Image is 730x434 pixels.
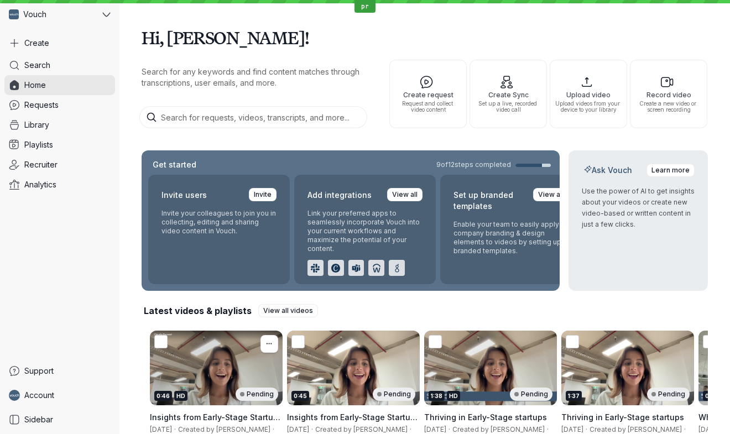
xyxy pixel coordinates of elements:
[630,60,707,128] button: Record videoCreate a new video or screen recording
[555,91,622,98] span: Upload video
[307,188,372,202] h2: Add integrations
[287,412,418,433] span: Insights from Early-Stage Startup Life
[436,160,511,169] span: 9 of 12 steps completed
[4,115,115,135] a: Library
[436,160,551,169] a: 9of12steps completed
[582,165,634,176] h2: Ask Vouch
[651,165,690,176] span: Learn more
[24,414,53,425] span: Sidebar
[150,412,280,433] span: Insights from Early-Stage Startup Life - Edit
[4,75,115,95] a: Home
[561,412,694,423] h3: Thriving in Early-Stage startups
[424,412,557,423] h3: Thriving in Early-Stage startups
[538,189,564,200] span: View all
[470,60,547,128] button: Create SyncSet up a live, recorded video call
[24,80,46,91] span: Home
[161,188,207,202] h2: Invite users
[24,159,58,170] span: Recruiter
[452,425,545,433] span: Created by [PERSON_NAME]
[394,101,462,113] span: Request and collect video content
[24,390,54,401] span: Account
[682,425,688,434] span: ·
[698,425,721,433] span: [DATE]
[590,425,682,433] span: Created by [PERSON_NAME]
[394,91,462,98] span: Create request
[258,304,318,317] a: View all videos
[387,188,423,201] a: View all
[287,425,309,433] span: [DATE]
[9,9,19,19] img: Vouch avatar
[4,135,115,155] a: Playlists
[561,412,684,422] span: Thriving in Early-Stage startups
[408,425,414,434] span: ·
[424,425,446,433] span: [DATE]
[24,38,49,49] span: Create
[533,188,569,201] a: View all
[4,33,115,53] button: Create
[24,179,56,190] span: Analytics
[4,175,115,195] a: Analytics
[4,361,115,381] a: Support
[373,388,415,401] div: Pending
[389,60,467,128] button: Create requestRequest and collect video content
[254,189,272,200] span: Invite
[150,412,283,423] h3: Insights from Early-Stage Startup Life - Edit
[635,91,702,98] span: Record video
[236,388,278,401] div: Pending
[510,388,552,401] div: Pending
[144,305,252,317] h2: Latest videos & playlists
[150,425,172,433] span: [DATE]
[392,189,418,200] span: View all
[174,391,187,401] div: HD
[474,101,542,113] span: Set up a live, recorded video call
[4,4,100,24] div: Vouch
[24,119,49,130] span: Library
[4,95,115,115] a: Requests
[291,391,309,401] div: 0:45
[249,188,277,201] a: Invite
[154,391,172,401] div: 0:46
[142,22,708,53] h1: Hi, [PERSON_NAME]!
[139,106,367,128] input: Search for requests, videos, transcripts, and more...
[263,305,313,316] span: View all videos
[309,425,315,434] span: ·
[583,425,590,434] span: ·
[4,4,115,24] button: Vouch avatarVouch
[561,425,583,433] span: [DATE]
[703,391,721,401] div: 0:50
[474,91,542,98] span: Create Sync
[447,391,460,401] div: HD
[260,335,278,353] button: More actions
[4,155,115,175] a: Recruiter
[287,412,420,423] h3: Insights from Early-Stage Startup Life
[4,385,115,405] a: Ben avatarAccount
[550,60,627,128] button: Upload videoUpload videos from your device to your library
[429,391,445,401] div: 1:38
[142,66,369,88] p: Search for any keywords and find content matches through transcriptions, user emails, and more.
[424,412,547,422] span: Thriving in Early-Stage startups
[315,425,408,433] span: Created by [PERSON_NAME]
[24,60,50,71] span: Search
[4,410,115,430] a: Sidebar
[24,100,59,111] span: Requests
[150,159,199,170] h2: Get started
[647,388,690,401] div: Pending
[555,101,622,113] span: Upload videos from your device to your library
[446,425,452,434] span: ·
[270,425,277,434] span: ·
[23,9,46,20] span: Vouch
[24,365,54,377] span: Support
[582,186,695,230] p: Use the power of AI to get insights about your videos or create new video-based or written conten...
[178,425,270,433] span: Created by [PERSON_NAME]
[9,390,20,401] img: Ben avatar
[172,425,178,434] span: ·
[161,209,277,236] p: Invite your colleagues to join you in collecting, editing and sharing video content in Vouch.
[307,209,423,253] p: Link your preferred apps to seamlessly incorporate Vouch into your current workflows and maximize...
[635,101,702,113] span: Create a new video or screen recording
[453,220,569,255] p: Enable your team to easily apply company branding & design elements to videos by setting up brand...
[453,188,526,213] h2: Set up branded templates
[4,55,115,75] a: Search
[24,139,53,150] span: Playlists
[545,425,551,434] span: ·
[646,164,695,177] a: Learn more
